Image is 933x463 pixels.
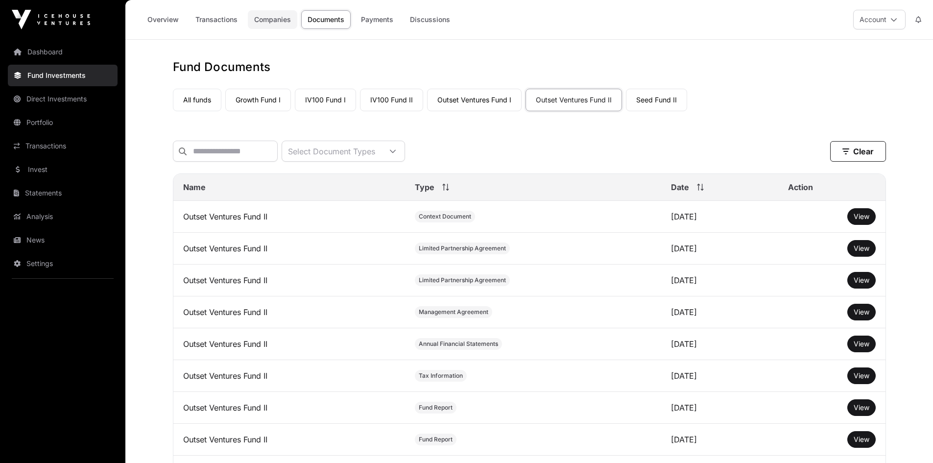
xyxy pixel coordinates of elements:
[847,431,876,448] button: View
[854,403,869,413] a: View
[854,435,869,443] span: View
[8,229,118,251] a: News
[854,212,869,220] span: View
[404,10,456,29] a: Discussions
[854,435,869,444] a: View
[526,89,622,111] a: Outset Ventures Fund II
[173,360,405,392] td: Outset Ventures Fund II
[626,89,687,111] a: Seed Fund II
[8,182,118,204] a: Statements
[419,213,471,220] span: Context Document
[8,206,118,227] a: Analysis
[661,360,778,392] td: [DATE]
[173,265,405,296] td: Outset Ventures Fund II
[847,399,876,416] button: View
[854,307,869,317] a: View
[8,112,118,133] a: Portfolio
[419,436,453,443] span: Fund Report
[854,275,869,285] a: View
[847,336,876,352] button: View
[173,59,886,75] h1: Fund Documents
[661,328,778,360] td: [DATE]
[830,141,886,162] button: Clear
[847,367,876,384] button: View
[12,10,90,29] img: Icehouse Ventures Logo
[415,181,434,193] span: Type
[419,244,506,252] span: Limited Partnership Agreement
[173,296,405,328] td: Outset Ventures Fund II
[427,89,522,111] a: Outset Ventures Fund I
[854,244,869,253] a: View
[661,296,778,328] td: [DATE]
[854,371,869,381] a: View
[360,89,423,111] a: IV100 Fund II
[173,424,405,456] td: Outset Ventures Fund II
[295,89,356,111] a: IV100 Fund I
[661,392,778,424] td: [DATE]
[8,88,118,110] a: Direct Investments
[282,141,381,161] div: Select Document Types
[355,10,400,29] a: Payments
[854,340,869,348] span: View
[847,208,876,225] button: View
[854,212,869,221] a: View
[8,135,118,157] a: Transactions
[661,201,778,233] td: [DATE]
[8,41,118,63] a: Dashboard
[8,253,118,274] a: Settings
[854,244,869,252] span: View
[419,372,463,380] span: Tax Information
[854,276,869,284] span: View
[173,233,405,265] td: Outset Ventures Fund II
[173,392,405,424] td: Outset Ventures Fund II
[854,339,869,349] a: View
[788,181,813,193] span: Action
[8,159,118,180] a: Invest
[847,272,876,289] button: View
[419,404,453,412] span: Fund Report
[847,304,876,320] button: View
[661,233,778,265] td: [DATE]
[248,10,297,29] a: Companies
[419,308,488,316] span: Management Agreement
[853,10,906,29] button: Account
[301,10,351,29] a: Documents
[661,265,778,296] td: [DATE]
[854,308,869,316] span: View
[173,328,405,360] td: Outset Ventures Fund II
[661,424,778,456] td: [DATE]
[8,65,118,86] a: Fund Investments
[173,201,405,233] td: Outset Ventures Fund II
[854,371,869,380] span: View
[419,276,506,284] span: Limited Partnership Agreement
[141,10,185,29] a: Overview
[854,403,869,412] span: View
[671,181,689,193] span: Date
[173,89,221,111] a: All funds
[884,416,933,463] iframe: Chat Widget
[189,10,244,29] a: Transactions
[847,240,876,257] button: View
[225,89,291,111] a: Growth Fund I
[183,181,206,193] span: Name
[419,340,498,348] span: Annual Financial Statements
